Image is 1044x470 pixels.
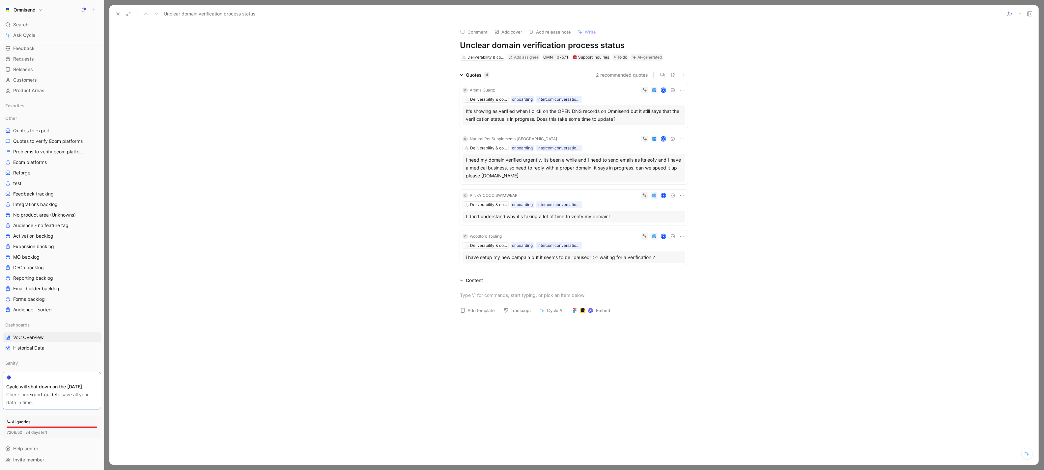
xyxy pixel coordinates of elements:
div: AI-generated [637,54,662,61]
h1: Omnisend [14,7,36,13]
div: Cycle will shut down on the [DATE]. [6,383,98,391]
div: Intercom conversation list between 25_06_16-06_24 paying brands 250625 - Conversation data 1 [DAT... [537,145,581,151]
a: Ecom platforms [3,157,101,167]
button: Cycle AI [537,306,567,315]
div: onboarding [512,201,533,208]
a: Quotes to verify Ecom platforms [3,136,101,146]
button: Add cover [491,27,525,37]
span: Invite member [13,457,44,462]
div: C [463,88,468,93]
a: test [3,178,101,188]
div: Content [457,276,486,284]
a: Integrations backlog [3,199,101,209]
span: Feedback [13,45,35,52]
span: Reporting backlog [13,275,53,281]
div: PINKY COCO SWIMWEAR [470,192,518,199]
span: Unclear domain verification process status [164,10,255,18]
span: Dashboards [5,322,30,328]
div: Deliverability & compliance [470,242,507,249]
div: Deliverability & compliance [467,54,504,61]
span: MO backlog [13,254,40,260]
div: K [662,137,666,141]
div: ☎️Support inquiries [572,54,610,61]
span: Help center [13,446,38,451]
button: Transcript [500,306,534,315]
span: Feedback tracking [13,191,54,197]
span: Search [13,21,28,29]
img: Omnisend [4,7,11,13]
a: MO backlog [3,252,101,262]
div: Aroma Quartz [470,87,495,93]
div: K [662,88,666,92]
span: Ecom platforms [13,159,47,166]
div: Intercom conversation list between 25_06_16-06_24 paying brands 250625 - Conversation data 2 [DAT... [537,96,581,103]
div: Sanity [3,358,101,368]
button: Write [575,27,599,37]
button: Comment [457,27,491,37]
div: Deliverability & compliance [470,145,507,151]
div: C [463,234,468,239]
div: To do [612,54,629,61]
a: Forms backlog [3,294,101,304]
span: test [13,180,21,187]
span: Reforge [13,170,30,176]
span: Activation backlog [13,233,53,239]
div: Search [3,20,101,30]
span: Historical Data [13,345,44,351]
a: Audience - sorted [3,305,101,315]
div: C [463,136,468,142]
a: Quotes to export [3,126,101,136]
span: Other [5,115,17,121]
div: OMN-107571 [543,54,568,61]
span: Forms backlog [13,296,45,302]
div: Quotes [466,71,490,79]
div: Invite member [3,455,101,465]
a: Releases [3,65,101,74]
div: Woodford Tooling [470,233,502,240]
a: export guide [28,392,56,397]
button: OmnisendOmnisend [3,5,44,14]
span: Requests [13,56,34,62]
div: Intercom conversation list between 25_06_16-06_24 paying brands 250625 - Conversation data 2 [DAT... [537,201,581,208]
span: Favorites [5,102,24,109]
div: AI queries [7,419,30,425]
div: Content [466,276,483,284]
div: DashboardsVoC OverviewHistorical Data [3,320,101,353]
span: Quotes to verify Ecom platforms [13,138,83,144]
div: It's showing as verified when I click on the OPEN DNS records on Omnisend but it still says that ... [466,107,682,123]
button: Add release note [526,27,574,37]
div: I don't understand why it's taking a lot of time to verify my domain! [466,213,682,221]
div: Check our to save all your data in time. [6,391,98,406]
span: VoC Overview [13,334,43,341]
a: Feedback tracking [3,189,101,199]
span: Email builder backlog [13,285,59,292]
span: Audience - no feature tag [13,222,69,229]
div: Sanity [3,358,101,370]
a: Problems to verify ecom platforms [3,147,101,157]
div: Quotes4 [457,71,492,79]
a: No product area (Unknowns) [3,210,101,220]
span: Ask Cycle [13,31,35,39]
div: i have setup my new campain but it seems to be "paused" >? waiting for a verification ? [466,253,682,261]
span: Add assignee [514,55,539,60]
a: Product Areas [3,86,101,95]
div: 7206/50 · 24 days left [7,429,47,436]
div: onboarding [512,242,533,249]
span: Customers [13,77,37,83]
a: Historical Data [3,343,101,353]
span: DeCo backlog [13,264,44,271]
div: Other [3,113,101,123]
div: Deliverability & compliance [470,96,507,103]
div: Natural Pet Supplements [GEOGRAPHIC_DATA] [470,136,557,142]
span: No product area (Unknowns) [13,212,76,218]
div: onboarding [512,145,533,151]
a: Reforge [3,168,101,178]
a: Feedback [3,43,101,53]
button: Add template [457,306,498,315]
div: C [463,193,468,198]
div: K [662,194,666,198]
div: K [662,234,666,239]
span: To do [617,54,627,61]
a: DeCo backlog [3,263,101,273]
a: Activation backlog [3,231,101,241]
